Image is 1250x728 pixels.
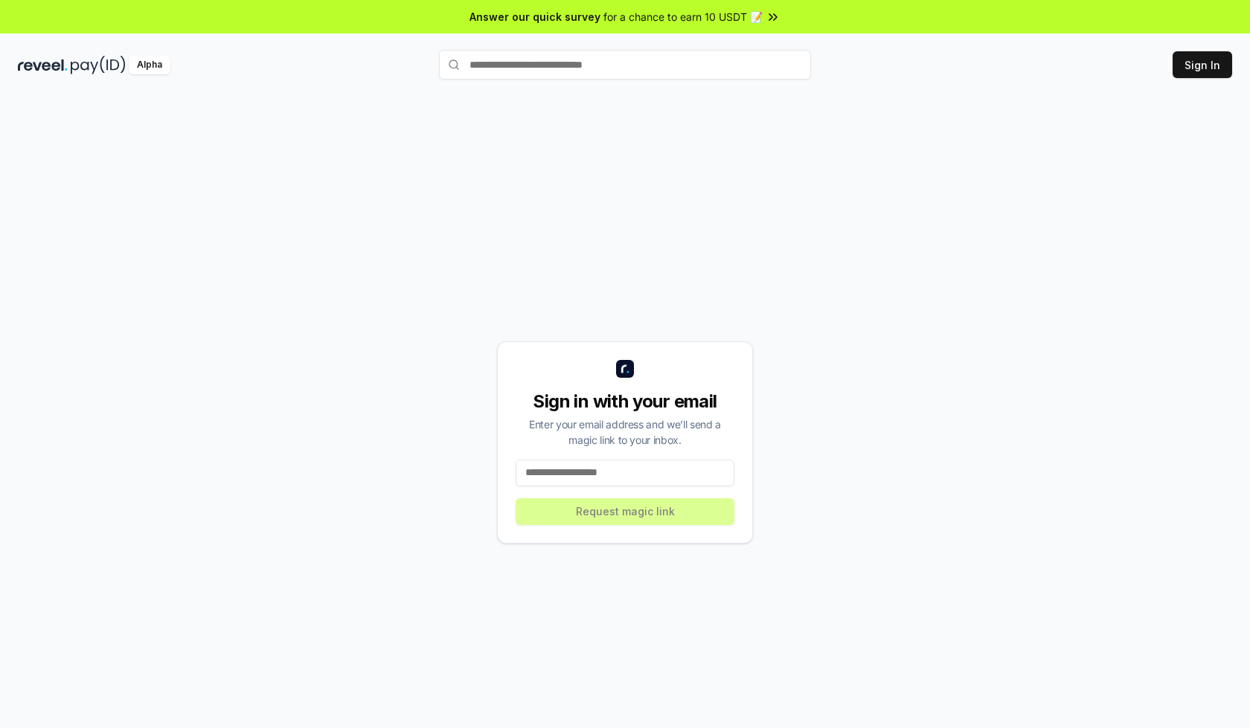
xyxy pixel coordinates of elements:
[1173,51,1232,78] button: Sign In
[516,416,734,448] div: Enter your email address and we’ll send a magic link to your inbox.
[603,9,763,25] span: for a chance to earn 10 USDT 📝
[516,390,734,413] div: Sign in with your email
[18,56,68,74] img: reveel_dark
[129,56,170,74] div: Alpha
[616,360,634,378] img: logo_small
[469,9,600,25] span: Answer our quick survey
[71,56,126,74] img: pay_id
